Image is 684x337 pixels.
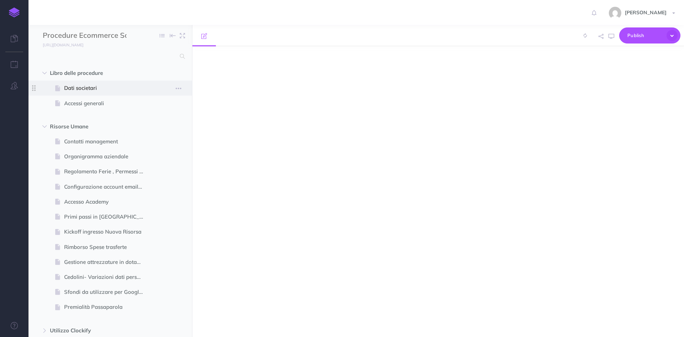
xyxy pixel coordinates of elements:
[43,50,176,63] input: Search
[64,228,149,236] span: Kickoff ingresso Nuova Risorsa
[9,7,20,17] img: logo-mark.svg
[64,183,149,191] span: Configurazione account email Ecommerce School
[64,258,149,266] span: Gestione attrezzature in dotazione
[64,303,149,311] span: Premialità Passaparola
[619,27,680,44] button: Publish
[621,9,670,16] span: [PERSON_NAME]
[50,122,140,131] span: Risorse Umane
[64,167,149,176] span: Regolamento Ferie , Permessi e Malattia
[50,326,140,335] span: Utilizzo Clockify
[50,69,140,77] span: Libro delle procedure
[627,30,663,41] span: Publish
[64,288,149,296] span: Sfondi da utilizzare per Google Meet
[43,30,126,41] input: Documentation Name
[64,99,149,108] span: Accessi generali
[64,84,149,92] span: Dati societari
[64,213,149,221] span: Primi passi in [GEOGRAPHIC_DATA]
[64,152,149,161] span: Organigramma aziendale
[64,273,149,281] span: Cedolini- Variazioni dati personali
[609,7,621,19] img: 773ddf364f97774a49de44848d81cdba.jpg
[64,137,149,146] span: Contatti management
[64,243,149,251] span: Rimborso Spese trasferte
[64,198,149,206] span: Accesso Academy
[43,42,83,47] small: [URL][DOMAIN_NAME]
[28,41,90,48] a: [URL][DOMAIN_NAME]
